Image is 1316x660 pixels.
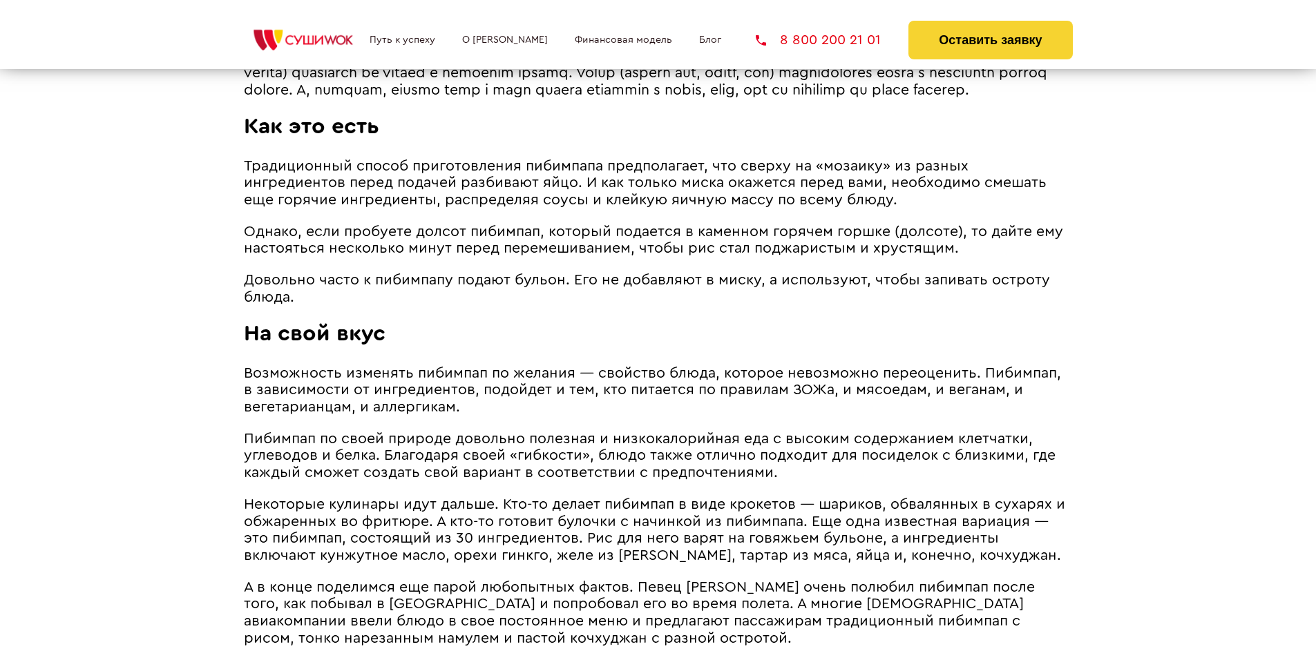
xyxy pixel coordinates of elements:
span: Как это есть [244,115,379,137]
span: Однако, если пробуете долсот пибимпап, который подается в каменном горячем горшке (долсоте), то д... [244,224,1063,256]
span: А в конце поделимся еще парой любопытных фактов. Певец [PERSON_NAME] очень полюбил пибимпап после... [244,580,1035,646]
a: 8 800 200 21 01 [756,33,881,47]
span: Довольно часто к пибимпапу подают бульон. Его не добавляют в миску, а используют, чтобы запивать ... [244,273,1050,304]
a: Финансовая модель [575,35,672,46]
a: Путь к успеху [370,35,435,46]
button: Оставить заявку [908,21,1072,59]
span: Пибимпап по своей природе довольно полезная и низкокалорийная еда с высоким содержанием клетчатки... [244,431,1056,480]
span: Возможность изменять пибимпап по желания ― свойство блюда, которое невозможно переоценить. Пибимп... [244,366,1061,414]
a: О [PERSON_NAME] [462,35,548,46]
span: Традиционный способ приготовления пибимпапа предполагает, что сверху на «мозаику» из разных ингре... [244,159,1047,207]
span: 8 800 200 21 01 [780,33,881,47]
a: Блог [699,35,721,46]
span: На свой вкус [244,322,385,344]
span: Loremipsu dolorsi ametco, adipi el seddoe te inci utla et dolor magn aliquaeni ad minim veniamq ―... [244,15,1064,97]
span: Некоторые кулинары идут дальше. Кто-то делает пибимпап в виде крокетов ― шариков, обвалянных в су... [244,497,1065,563]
